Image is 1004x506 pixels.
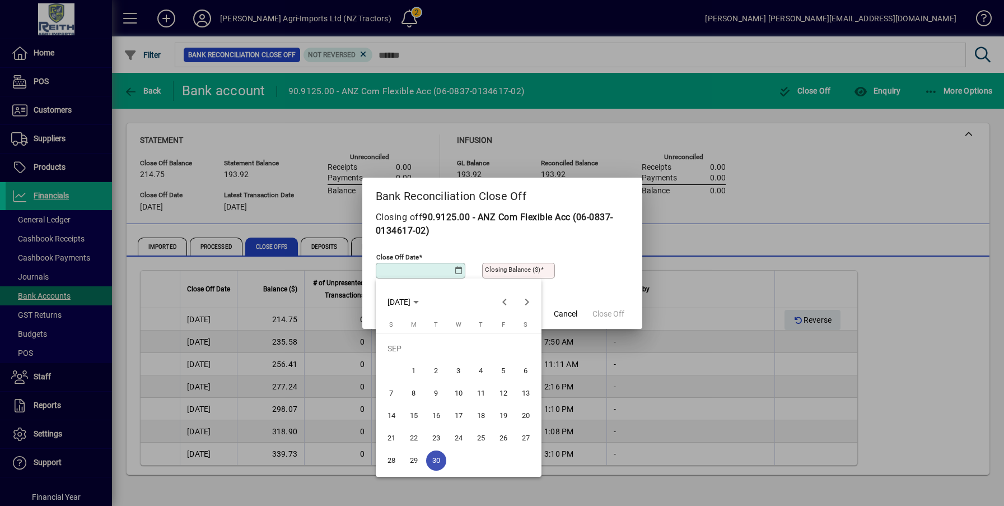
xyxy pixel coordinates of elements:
span: 1 [404,361,424,381]
button: Wed Sep 24 2025 [447,427,470,449]
span: 5 [493,361,513,381]
span: F [502,321,505,328]
button: Sat Sep 27 2025 [515,427,537,449]
span: S [524,321,527,328]
button: Fri Sep 26 2025 [492,427,515,449]
span: 6 [516,361,536,381]
button: Fri Sep 19 2025 [492,405,515,427]
span: 20 [516,406,536,426]
span: T [434,321,438,328]
span: 11 [471,383,491,403]
span: 12 [493,383,513,403]
button: Mon Sep 29 2025 [403,449,425,472]
button: Tue Sep 30 2025 [425,449,447,472]
button: Sun Sep 28 2025 [380,449,403,472]
span: 21 [381,428,401,448]
button: Fri Sep 12 2025 [492,382,515,405]
span: 10 [449,383,469,403]
button: Sun Sep 21 2025 [380,427,403,449]
span: S [389,321,393,328]
span: 4 [471,361,491,381]
span: 27 [516,428,536,448]
button: Previous month [493,291,516,313]
button: Tue Sep 16 2025 [425,405,447,427]
button: Fri Sep 05 2025 [492,360,515,382]
span: 30 [426,451,446,471]
span: 9 [426,383,446,403]
span: 2 [426,361,446,381]
span: 17 [449,406,469,426]
button: Sun Sep 14 2025 [380,405,403,427]
span: 7 [381,383,401,403]
span: 29 [404,451,424,471]
span: 18 [471,406,491,426]
button: Tue Sep 02 2025 [425,360,447,382]
span: 3 [449,361,469,381]
span: T [479,321,483,328]
button: Thu Sep 04 2025 [470,360,492,382]
span: 25 [471,428,491,448]
td: SEP [380,337,537,360]
span: 26 [493,428,513,448]
button: Next month [516,291,538,313]
button: Choose month and year [383,292,423,312]
span: 8 [404,383,424,403]
button: Wed Sep 03 2025 [447,360,470,382]
button: Wed Sep 17 2025 [447,405,470,427]
span: 23 [426,428,446,448]
span: W [456,321,461,328]
span: 22 [404,428,424,448]
button: Tue Sep 09 2025 [425,382,447,405]
button: Sat Sep 20 2025 [515,405,537,427]
span: 24 [449,428,469,448]
button: Thu Sep 25 2025 [470,427,492,449]
span: 28 [381,451,401,471]
button: Sun Sep 07 2025 [380,382,403,405]
span: 13 [516,383,536,403]
span: 15 [404,406,424,426]
button: Sat Sep 06 2025 [515,360,537,382]
button: Thu Sep 11 2025 [470,382,492,405]
button: Wed Sep 10 2025 [447,382,470,405]
span: 16 [426,406,446,426]
button: Thu Sep 18 2025 [470,405,492,427]
span: M [411,321,417,328]
button: Mon Sep 08 2025 [403,382,425,405]
button: Mon Sep 22 2025 [403,427,425,449]
button: Sat Sep 13 2025 [515,382,537,405]
button: Mon Sep 01 2025 [403,360,425,382]
span: 14 [381,406,401,426]
button: Tue Sep 23 2025 [425,427,447,449]
span: 19 [493,406,513,426]
button: Mon Sep 15 2025 [403,405,425,427]
span: [DATE] [387,298,410,307]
